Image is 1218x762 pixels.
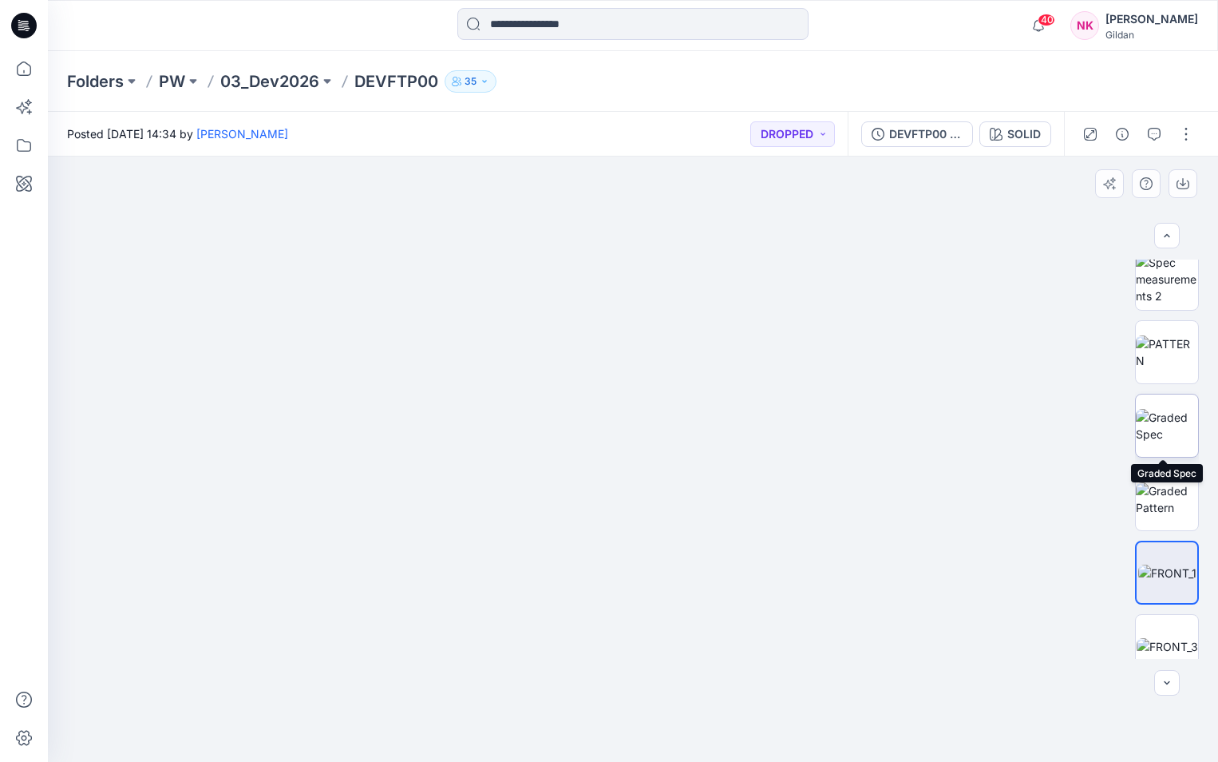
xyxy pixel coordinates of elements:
[354,70,438,93] p: DEVFTP00
[979,121,1051,147] button: SOLID
[889,125,963,143] div: DEVFTP00 (2)
[1070,11,1099,40] div: NK
[220,70,319,93] a: 03_Dev2026
[196,127,288,141] a: [PERSON_NAME]
[67,125,288,142] span: Posted [DATE] 14:34 by
[1136,409,1198,443] img: Graded Spec
[445,70,496,93] button: 35
[1038,14,1055,26] span: 40
[1136,254,1198,304] img: Spec measurements 2
[1109,121,1135,147] button: Details
[1105,29,1198,41] div: Gildan
[465,73,477,90] p: 35
[1137,638,1198,655] img: FRONT_3
[1105,10,1198,29] div: [PERSON_NAME]
[1138,565,1196,581] img: FRONT_1
[1007,125,1041,143] div: SOLID
[159,70,185,93] a: PW
[67,70,124,93] a: Folders
[1136,335,1198,369] img: PATTERN
[1136,482,1198,516] img: Graded Pattern
[861,121,973,147] button: DEVFTP00 (2)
